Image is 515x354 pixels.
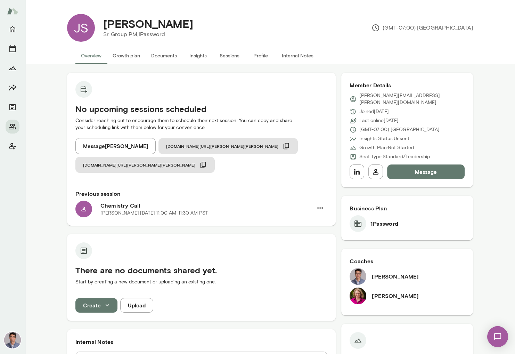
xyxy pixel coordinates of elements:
span: [DOMAIN_NAME][URL][PERSON_NAME][PERSON_NAME] [166,143,278,149]
p: Growth Plan: Not Started [359,144,414,151]
p: Seat Type: Standard/Leadership [359,153,430,160]
h4: [PERSON_NAME] [103,17,193,30]
button: [DOMAIN_NAME][URL][PERSON_NAME][PERSON_NAME] [75,157,215,173]
button: Insights [182,47,214,64]
button: Profile [245,47,276,64]
div: JS [67,14,95,42]
button: Growth plan [107,47,146,64]
span: [DOMAIN_NAME][URL][PERSON_NAME][PERSON_NAME] [83,162,195,168]
button: Documents [6,100,19,114]
h6: Chemistry Call [100,201,313,210]
p: Consider reaching out to encourage them to schedule their next session. You can copy and share yo... [75,117,327,131]
button: Overview [75,47,107,64]
button: Message [387,164,465,179]
img: Trina Mays [350,288,366,304]
p: [PERSON_NAME] · [DATE] · 11:00 AM-11:30 AM PST [100,210,208,217]
p: Sr. Group PM, 1Password [103,30,193,39]
button: Home [6,22,19,36]
p: Joined [DATE] [359,108,389,115]
p: (GMT-07:00) [GEOGRAPHIC_DATA] [359,126,440,133]
h5: No upcoming sessions scheduled [75,103,327,114]
img: Victor Chan [4,332,21,348]
button: Create [75,298,117,313]
p: Insights Status: Unsent [359,135,409,142]
p: [PERSON_NAME][EMAIL_ADDRESS][PERSON_NAME][DOMAIN_NAME] [359,92,465,106]
img: Mento [7,5,18,18]
h6: [PERSON_NAME] [372,272,419,281]
h5: There are no documents shared yet. [75,265,327,276]
button: Sessions [214,47,245,64]
p: (GMT-07:00) [GEOGRAPHIC_DATA] [371,24,473,32]
button: [DOMAIN_NAME][URL][PERSON_NAME][PERSON_NAME] [158,138,298,154]
img: Victor Chan [350,268,366,285]
button: Documents [146,47,182,64]
h6: Coaches [350,257,465,265]
p: Last online [DATE] [359,117,399,124]
h6: 1Password [370,219,398,228]
p: Start by creating a new document or uploading an existing one. [75,279,327,285]
h6: Internal Notes [75,338,327,346]
h6: Previous session [75,190,327,198]
button: Upload [120,298,153,313]
h6: Member Details [350,81,465,89]
button: Message[PERSON_NAME] [75,138,156,154]
h6: Business Plan [350,204,465,212]
button: Insights [6,81,19,95]
button: Client app [6,139,19,153]
button: Internal Notes [276,47,319,64]
button: Growth Plan [6,61,19,75]
h6: [PERSON_NAME] [372,292,419,300]
button: Members [6,120,19,134]
button: Sessions [6,42,19,56]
